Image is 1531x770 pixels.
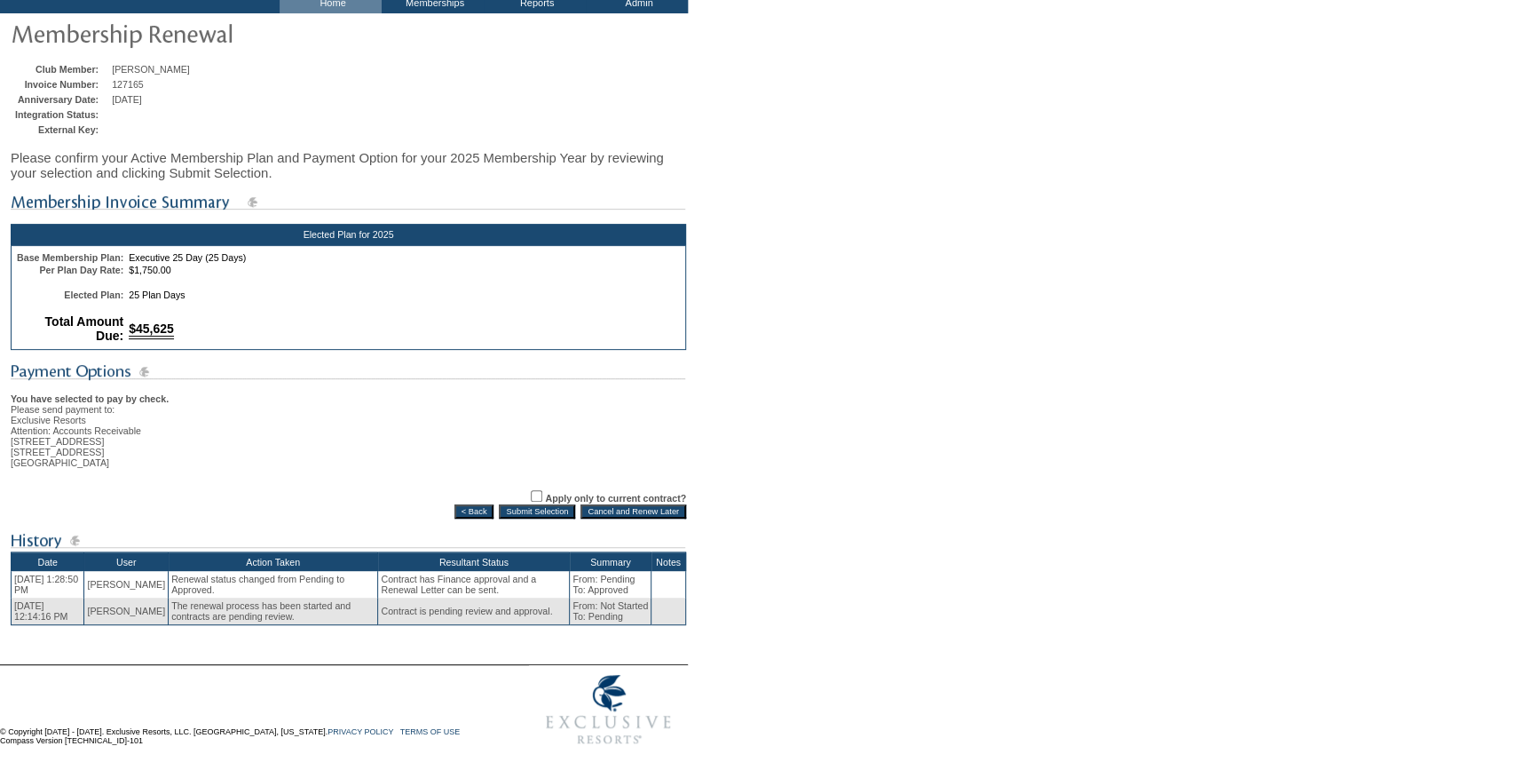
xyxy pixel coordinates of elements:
img: subTtlHistory.gif [11,529,685,552]
td: From: Not Started To: Pending [570,598,651,625]
td: Integration Status: [15,109,107,120]
img: subTtlPaymentOptions.gif [11,361,685,383]
b: Per Plan Day Rate: [39,265,123,275]
td: The renewal process has been started and contracts are pending review. [169,598,378,625]
th: Resultant Status [378,552,570,572]
a: TERMS OF USE [400,727,461,736]
b: Total Amount Due: [45,314,124,343]
th: Summary [570,552,651,572]
img: Exclusive Resorts [529,665,688,754]
img: subTtlMembershipInvoiceSummary.gif [11,191,685,213]
th: User [84,552,169,572]
td: [DATE] 1:28:50 PM [12,571,84,598]
b: You have selected to pay by check. [11,393,169,404]
div: Please send payment to: Exclusive Resorts Attention: Accounts Receivable [STREET_ADDRESS] [STREET... [11,383,686,468]
td: 25 Plan Days [127,290,682,300]
td: Club Member: [15,64,107,75]
td: Contract has Finance approval and a Renewal Letter can be sent. [378,571,570,598]
td: External Key: [15,124,107,135]
label: Apply only to current contract? [545,493,686,504]
th: Action Taken [169,552,378,572]
span: [PERSON_NAME] [112,64,190,75]
td: Invoice Number: [15,79,107,90]
input: Submit Selection [499,504,575,519]
a: PRIVACY POLICY [328,727,393,736]
th: Date [12,552,84,572]
td: Anniversary Date: [15,94,107,105]
td: Executive 25 Day (25 Days) [127,252,682,263]
td: [DATE] 12:14:16 PM [12,598,84,625]
td: From: Pending To: Approved [570,571,651,598]
img: pgTtlMembershipRenewal.gif [11,15,366,51]
div: Please confirm your Active Membership Plan and Payment Option for your 2025 Membership Year by re... [11,141,686,189]
th: Notes [651,552,686,572]
input: < Back [454,504,494,519]
span: 127165 [112,79,144,90]
td: Contract is pending review and approval. [378,598,570,625]
span: $45,625 [129,321,174,339]
td: $1,750.00 [127,265,682,275]
input: Cancel and Renew Later [580,504,686,519]
td: [PERSON_NAME] [84,598,169,625]
td: [PERSON_NAME] [84,571,169,598]
span: [DATE] [112,94,142,105]
div: Elected Plan for 2025 [11,224,686,245]
td: Renewal status changed from Pending to Approved. [169,571,378,598]
b: Base Membership Plan: [17,252,123,263]
b: Elected Plan: [64,290,123,300]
